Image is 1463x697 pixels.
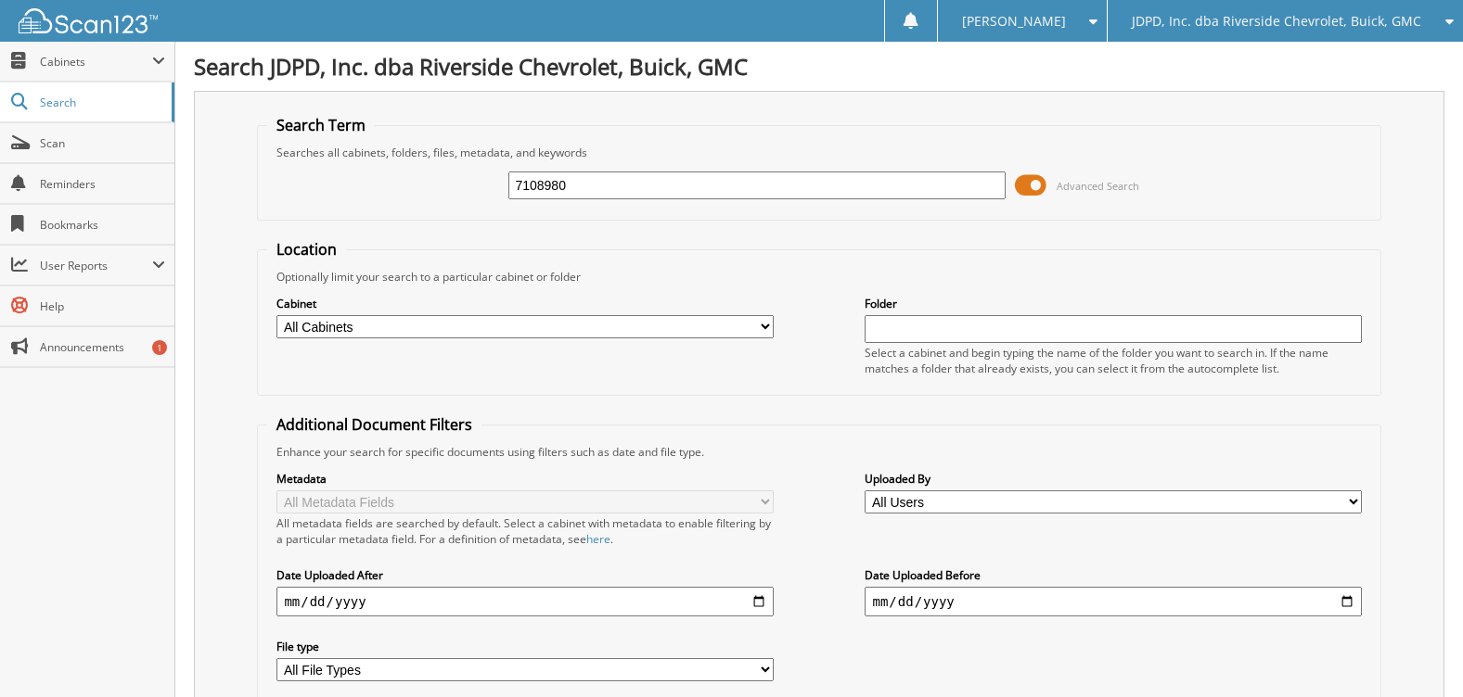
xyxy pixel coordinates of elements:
label: Date Uploaded Before [865,567,1361,583]
img: scan123-logo-white.svg [19,8,158,33]
span: Cabinets [40,54,152,70]
span: Bookmarks [40,217,165,233]
div: All metadata fields are searched by default. Select a cabinet with metadata to enable filtering b... [276,515,773,547]
legend: Additional Document Filters [267,414,481,435]
label: Cabinet [276,296,773,311]
div: 1 [152,340,167,355]
div: Searches all cabinets, folders, files, metadata, and keywords [267,145,1370,160]
span: User Reports [40,258,152,273]
div: Enhance your search for specific documents using filters such as date and file type. [267,444,1370,460]
span: Announcements [40,339,165,355]
legend: Search Term [267,115,375,135]
input: start [276,587,773,616]
legend: Location [267,239,346,260]
label: Date Uploaded After [276,567,773,583]
input: end [865,587,1361,616]
label: File type [276,639,773,654]
div: Select a cabinet and begin typing the name of the folder you want to search in. If the name match... [865,345,1361,376]
label: Folder [865,296,1361,311]
span: JDPD, Inc. dba Riverside Chevrolet, Buick, GMC [1132,16,1421,27]
div: Optionally limit your search to a particular cabinet or folder [267,269,1370,285]
span: Scan [40,135,165,151]
span: [PERSON_NAME] [962,16,1066,27]
h1: Search JDPD, Inc. dba Riverside Chevrolet, Buick, GMC [194,51,1444,82]
span: Advanced Search [1057,179,1139,193]
label: Uploaded By [865,471,1361,487]
span: Help [40,298,165,314]
label: Metadata [276,471,773,487]
a: here [586,531,610,547]
span: Search [40,95,162,110]
span: Reminders [40,176,165,192]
